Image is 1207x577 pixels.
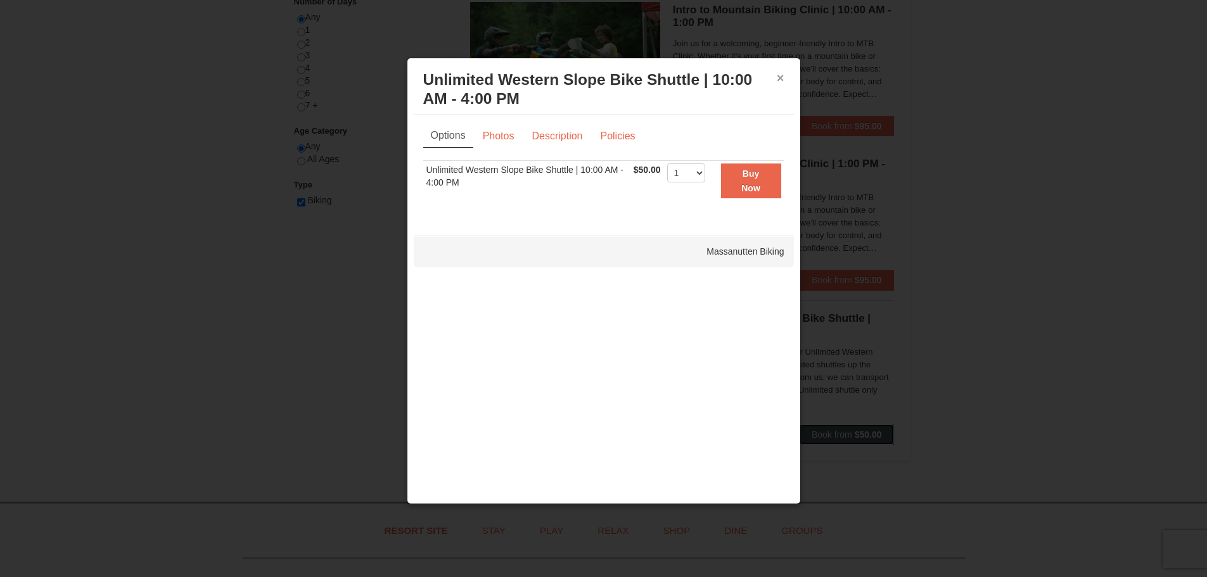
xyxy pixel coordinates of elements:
[523,124,591,148] a: Description
[741,168,760,193] strong: Buy Now
[475,124,523,148] a: Photos
[721,163,781,198] button: Buy Now
[777,72,784,84] button: ×
[414,236,794,267] div: Massanutten Biking
[423,161,630,201] td: Unlimited Western Slope Bike Shuttle | 10:00 AM - 4:00 PM
[634,165,661,175] span: $50.00
[423,70,784,108] h3: Unlimited Western Slope Bike Shuttle | 10:00 AM - 4:00 PM
[592,124,643,148] a: Policies
[423,124,473,148] a: Options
